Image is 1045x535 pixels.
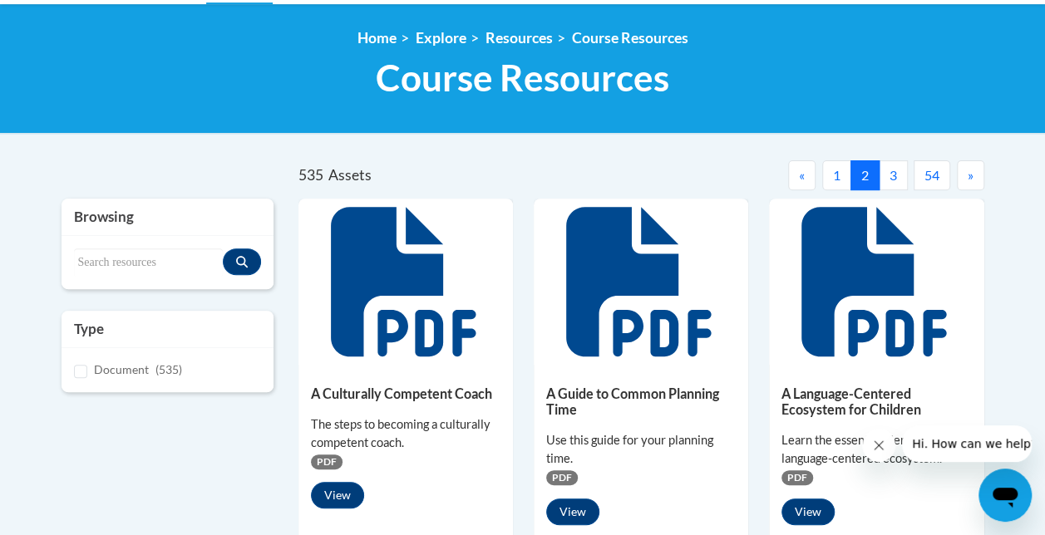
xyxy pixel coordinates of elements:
span: PDF [546,470,578,485]
span: Course Resources [376,56,669,100]
span: « [799,167,805,183]
a: Home [357,29,397,47]
button: Previous [788,160,816,190]
iframe: Button to launch messaging window [978,469,1032,522]
h3: Type [74,319,261,339]
span: » [968,167,974,183]
a: Resources [486,29,553,47]
button: View [546,498,599,525]
span: PDF [311,454,343,469]
iframe: Message from company [902,425,1032,462]
h5: A Language-Centered Ecosystem for Children [781,385,971,418]
span: Assets [328,166,372,184]
h3: Browsing [74,207,261,227]
button: 2 [850,160,880,190]
input: Search resources [74,248,223,277]
button: View [781,498,835,525]
button: Next [957,160,984,190]
div: Learn the essential elements of a language-centered ecosystem. [781,431,971,468]
h5: A Culturally Competent Coach [311,385,500,401]
button: 1 [822,160,851,190]
span: (535) [155,362,182,376]
button: Search resources [223,248,261,275]
a: Explore [416,29,466,47]
span: Hi. How can we help? [10,12,135,25]
nav: Pagination Navigation [641,160,984,190]
iframe: Close message [862,429,895,462]
button: 3 [879,160,908,190]
span: Document [94,362,149,376]
span: PDF [781,470,813,485]
a: Course Resources [572,29,688,47]
button: View [311,482,364,508]
span: 535 [298,166,323,184]
div: The steps to becoming a culturally competent coach. [311,415,500,452]
button: 54 [914,160,950,190]
div: Use this guide for your planning time. [546,431,736,468]
h5: A Guide to Common Planning Time [546,385,736,418]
